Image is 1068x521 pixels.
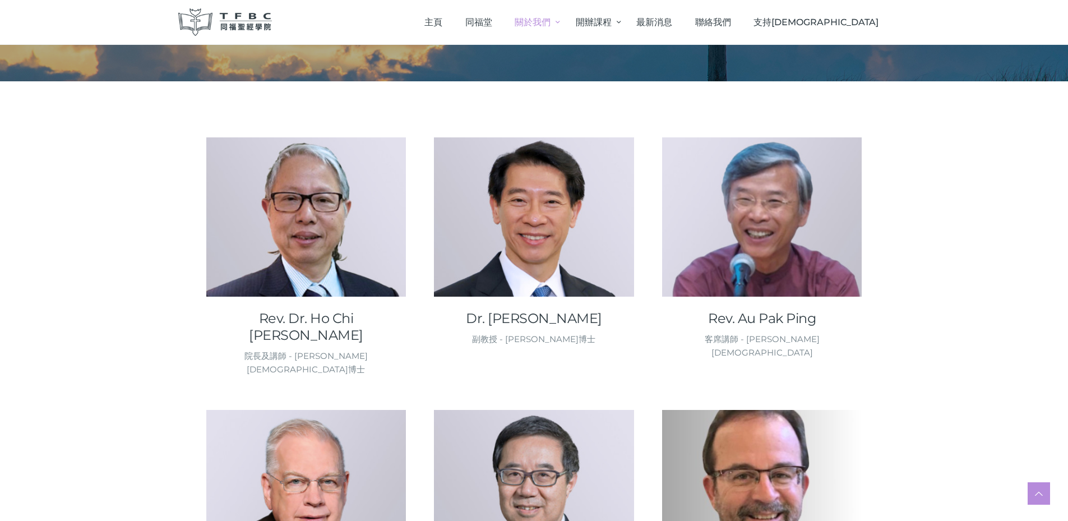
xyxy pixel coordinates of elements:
[178,8,272,36] img: 同福聖經學院 TFBC
[515,17,551,27] span: 關於我們
[434,333,634,346] div: 副教授 - [PERSON_NAME]博士
[434,310,634,327] a: Dr. [PERSON_NAME]
[206,349,406,376] div: 院長及講師 - [PERSON_NAME][DEMOGRAPHIC_DATA]博士
[454,6,503,39] a: 同福堂
[662,310,862,327] a: Rev. Au Pak Ping
[625,6,684,39] a: 最新消息
[636,17,672,27] span: 最新消息
[206,310,406,344] a: Rev. Dr. Ho Chi [PERSON_NAME]
[742,6,890,39] a: 支持[DEMOGRAPHIC_DATA]
[683,6,742,39] a: 聯絡我們
[576,17,612,27] span: 開辦課程
[503,6,564,39] a: 關於我們
[753,17,879,27] span: 支持[DEMOGRAPHIC_DATA]
[465,17,492,27] span: 同福堂
[564,6,625,39] a: 開辦課程
[424,17,442,27] span: 主頁
[1028,482,1050,505] a: Scroll to top
[695,17,731,27] span: 聯絡我們
[413,6,454,39] a: 主頁
[662,333,862,359] div: 客席講師 - [PERSON_NAME][DEMOGRAPHIC_DATA]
